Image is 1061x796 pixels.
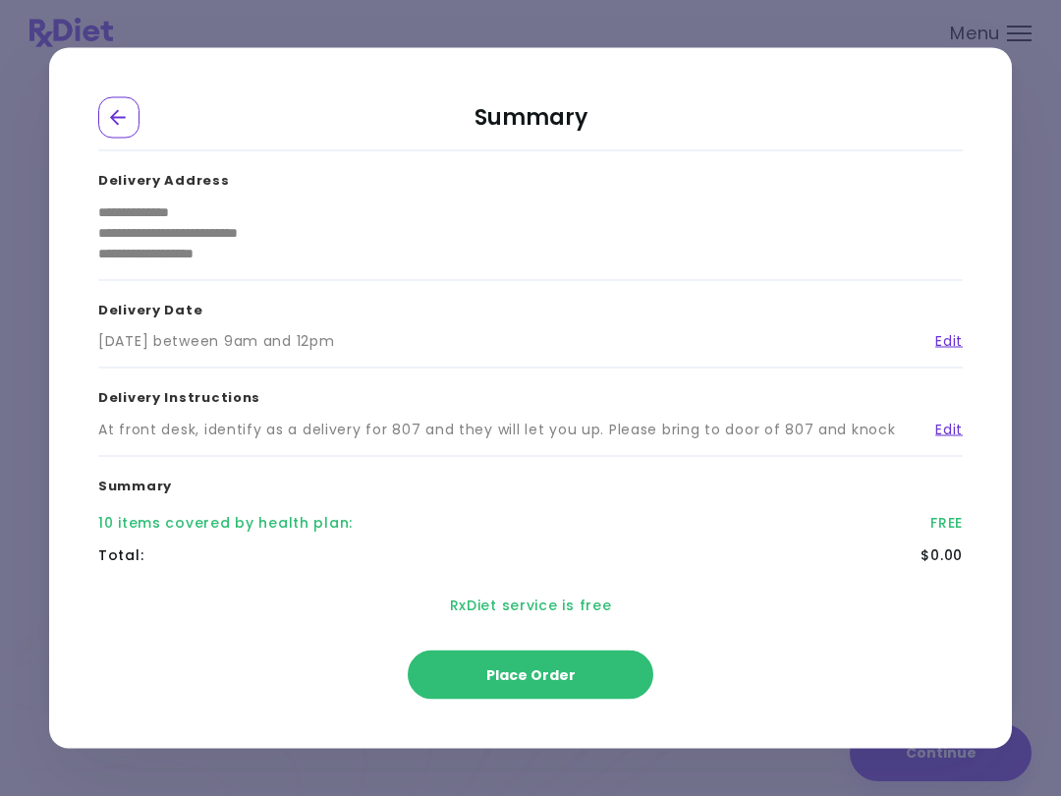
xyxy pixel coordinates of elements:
[930,513,963,534] div: FREE
[98,331,334,352] div: [DATE] between 9am and 12pm
[98,280,963,331] h3: Delivery Date
[98,513,353,534] div: 10 items covered by health plan :
[98,419,895,439] div: At front desk, identify as a delivery for 807 and they will let you up. Please bring to door of 8...
[98,369,963,420] h3: Delivery Instructions
[98,97,963,151] h2: Summary
[98,97,140,139] div: Go Back
[921,331,963,352] a: Edit
[921,419,963,439] a: Edit
[486,665,576,685] span: Place Order
[921,545,963,566] div: $0.00
[98,456,963,507] h3: Summary
[408,651,653,700] button: Place Order
[98,545,143,566] div: Total :
[98,151,963,202] h3: Delivery Address
[98,572,963,640] div: RxDiet service is free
